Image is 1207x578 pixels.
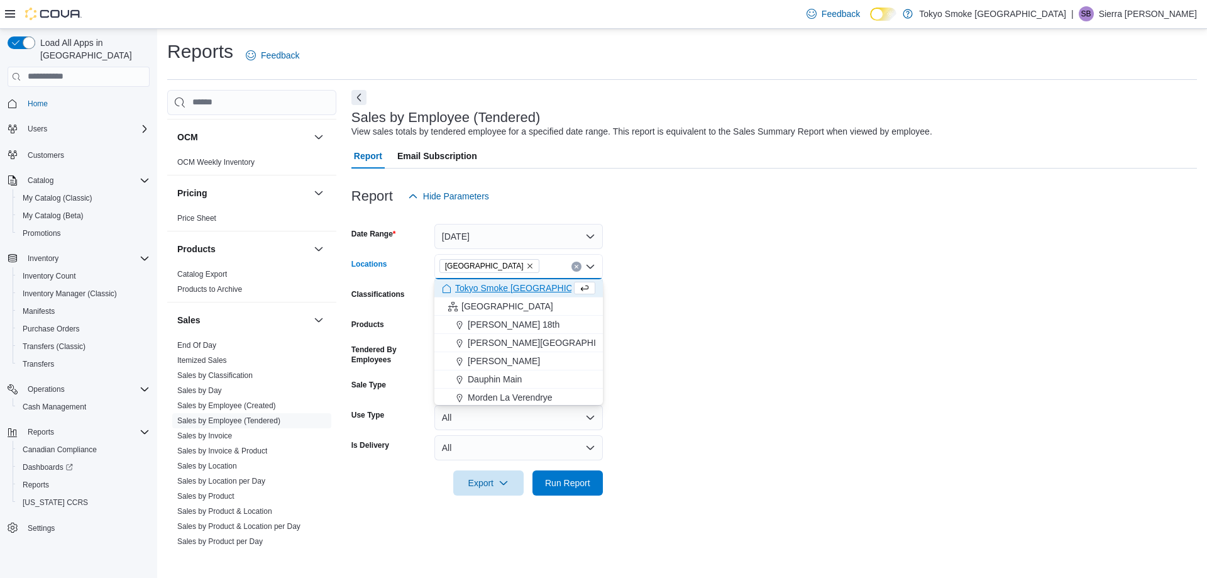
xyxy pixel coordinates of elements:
[423,190,489,203] span: Hide Parameters
[177,213,216,223] span: Price Sheet
[445,260,524,272] span: [GEOGRAPHIC_DATA]
[18,477,54,492] a: Reports
[18,460,78,475] a: Dashboards
[23,306,55,316] span: Manifests
[18,208,89,223] a: My Catalog (Beta)
[23,425,150,440] span: Reports
[177,314,309,326] button: Sales
[351,440,389,450] label: Is Delivery
[351,110,541,125] h3: Sales by Employee (Tendered)
[532,470,603,496] button: Run Report
[23,497,88,508] span: [US_STATE] CCRS
[28,427,54,437] span: Reports
[468,355,540,367] span: [PERSON_NAME]
[23,148,69,163] a: Customers
[1079,6,1094,21] div: Sierra Boire
[311,186,326,201] button: Pricing
[177,371,253,380] a: Sales by Classification
[461,300,553,313] span: [GEOGRAPHIC_DATA]
[585,262,595,272] button: Close list of options
[177,284,242,294] span: Products to Archive
[28,124,47,134] span: Users
[177,269,227,279] span: Catalog Export
[434,334,603,352] button: [PERSON_NAME][GEOGRAPHIC_DATA]
[177,270,227,279] a: Catalog Export
[28,99,48,109] span: Home
[18,321,150,336] span: Purchase Orders
[351,345,429,365] label: Tendered By Employees
[23,382,150,397] span: Operations
[177,187,207,199] h3: Pricing
[23,121,52,136] button: Users
[177,506,272,516] span: Sales by Product & Location
[177,131,309,143] button: OCM
[822,8,860,20] span: Feedback
[23,173,150,188] span: Catalog
[434,370,603,389] button: Dauphin Main
[18,495,93,510] a: [US_STATE] CCRS
[13,189,155,207] button: My Catalog (Classic)
[351,289,405,299] label: Classifications
[23,96,150,111] span: Home
[311,130,326,145] button: OCM
[18,495,150,510] span: Washington CCRS
[167,155,336,175] div: OCM
[177,214,216,223] a: Price Sheet
[18,226,66,241] a: Promotions
[177,370,253,381] span: Sales by Classification
[13,285,155,303] button: Inventory Manager (Classic)
[545,477,590,489] span: Run Report
[23,251,150,266] span: Inventory
[23,520,150,536] span: Settings
[23,342,85,352] span: Transfers (Classic)
[18,357,150,372] span: Transfers
[434,297,603,316] button: [GEOGRAPHIC_DATA]
[18,321,85,336] a: Purchase Orders
[351,320,384,330] label: Products
[13,355,155,373] button: Transfers
[18,208,150,223] span: My Catalog (Beta)
[177,431,232,441] span: Sales by Invoice
[177,386,222,395] a: Sales by Day
[13,320,155,338] button: Purchase Orders
[1081,6,1091,21] span: SB
[241,43,304,68] a: Feedback
[397,143,477,169] span: Email Subscription
[177,340,216,350] span: End Of Day
[1099,6,1197,21] p: Sierra [PERSON_NAME]
[434,405,603,430] button: All
[167,267,336,302] div: Products
[177,243,216,255] h3: Products
[177,158,255,167] a: OCM Weekly Inventory
[23,228,61,238] span: Promotions
[177,521,300,531] span: Sales by Product & Location per Day
[3,172,155,189] button: Catalog
[23,382,70,397] button: Operations
[802,1,865,26] a: Feedback
[167,211,336,231] div: Pricing
[177,187,309,199] button: Pricing
[177,446,267,456] span: Sales by Invoice & Product
[13,459,155,476] a: Dashboards
[434,352,603,370] button: [PERSON_NAME]
[403,184,494,209] button: Hide Parameters
[23,425,59,440] button: Reports
[18,269,150,284] span: Inventory Count
[28,384,65,394] span: Operations
[434,435,603,460] button: All
[453,470,524,496] button: Export
[177,447,267,455] a: Sales by Invoice & Product
[177,491,234,501] span: Sales by Product
[351,410,384,420] label: Use Type
[439,259,539,273] span: Thunder Bay Memorial
[28,253,58,264] span: Inventory
[18,339,150,354] span: Transfers (Classic)
[351,259,387,269] label: Locations
[23,193,92,203] span: My Catalog (Classic)
[3,94,155,113] button: Home
[177,386,222,396] span: Sales by Day
[18,339,91,354] a: Transfers (Classic)
[177,314,201,326] h3: Sales
[177,492,234,501] a: Sales by Product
